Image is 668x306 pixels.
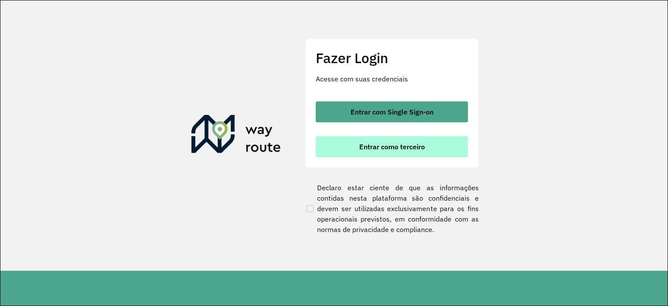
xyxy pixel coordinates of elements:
span: Entrar com Single Sign-on [351,108,434,115]
button: button [316,136,468,157]
button: button [316,101,468,122]
h2: Fazer Login [316,50,468,66]
img: Roteirizador AmbevTech [191,115,281,157]
label: Declaro estar ciente de que as informações contidas nesta plataforma são confidenciais e devem se... [305,182,479,235]
span: Entrar como terceiro [359,143,425,150]
p: Acesse com suas credenciais [316,74,468,84]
